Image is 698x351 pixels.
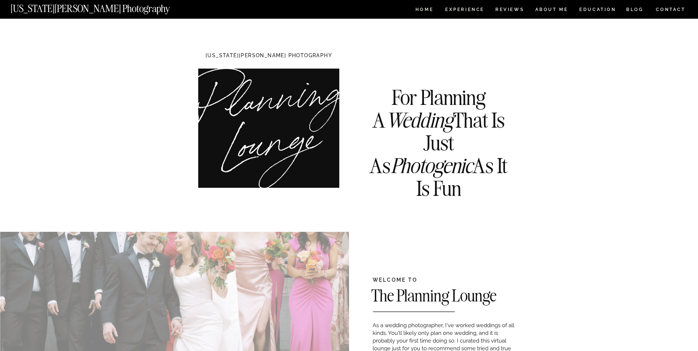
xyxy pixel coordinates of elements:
a: [US_STATE][PERSON_NAME] Photography [11,4,195,10]
h2: The Planning Lounge [371,287,565,307]
h2: WELCOME TO [373,277,514,284]
i: Wedding [385,107,453,133]
a: HOME [414,7,435,14]
a: EDUCATION [579,7,617,14]
a: Experience [445,7,484,14]
i: Photogenic [391,153,473,179]
a: ABOUT ME [535,7,568,14]
h3: For Planning A That Is Just As As It Is Fun [362,86,516,170]
a: REVIEWS [495,7,523,14]
a: BLOG [626,7,644,14]
h1: Planning Lounge [190,78,352,161]
h1: [US_STATE][PERSON_NAME] PHOTOGRAPHY [194,53,344,60]
a: CONTACT [655,6,686,14]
